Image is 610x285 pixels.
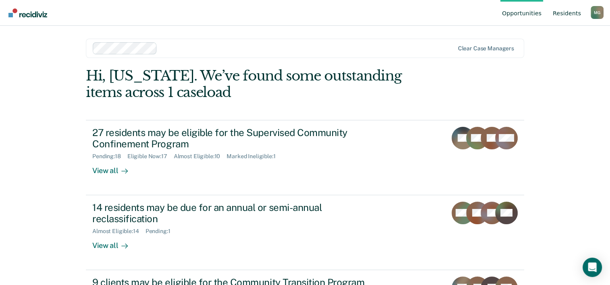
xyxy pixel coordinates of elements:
[92,153,127,160] div: Pending : 18
[8,8,47,17] img: Recidiviz
[591,6,604,19] button: Profile dropdown button
[583,258,602,277] div: Open Intercom Messenger
[92,160,137,176] div: View all
[92,228,146,235] div: Almost Eligible : 14
[86,68,436,101] div: Hi, [US_STATE]. We’ve found some outstanding items across 1 caseload
[591,6,604,19] div: M G
[174,153,227,160] div: Almost Eligible : 10
[92,202,375,225] div: 14 residents may be due for an annual or semi-annual reclassification
[227,153,282,160] div: Marked Ineligible : 1
[127,153,174,160] div: Eligible Now : 17
[92,235,137,250] div: View all
[92,127,375,150] div: 27 residents may be eligible for the Supervised Community Confinement Program
[86,120,524,195] a: 27 residents may be eligible for the Supervised Community Confinement ProgramPending:18Eligible N...
[86,195,524,270] a: 14 residents may be due for an annual or semi-annual reclassificationAlmost Eligible:14Pending:1V...
[146,228,177,235] div: Pending : 1
[458,45,514,52] div: Clear case managers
